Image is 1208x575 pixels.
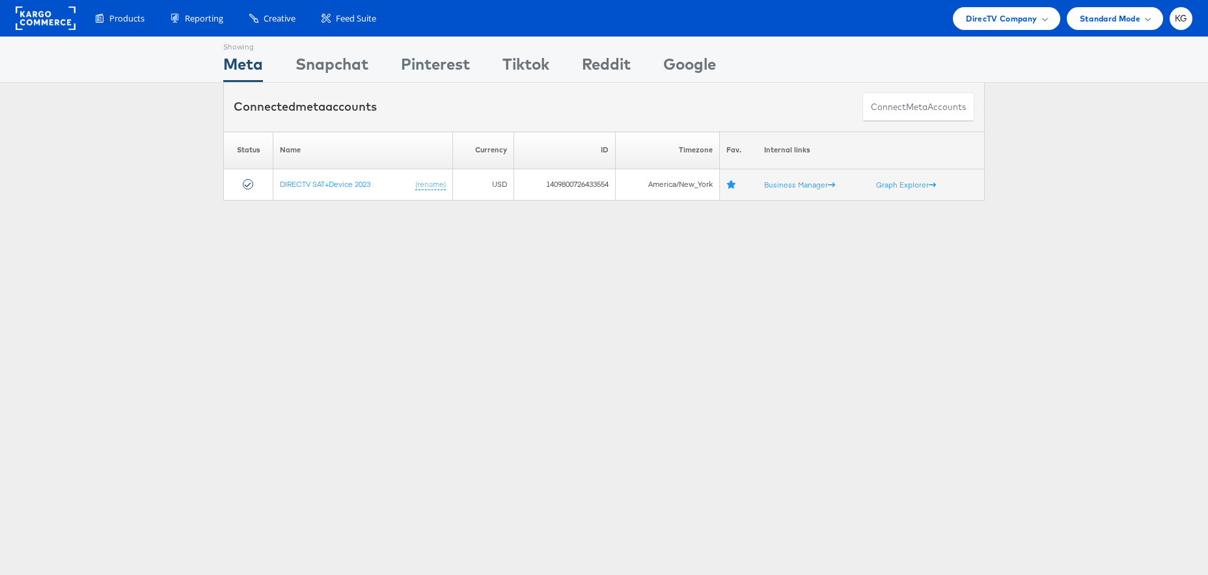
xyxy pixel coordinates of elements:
[862,92,974,122] button: ConnectmetaAccounts
[185,12,223,25] span: Reporting
[514,169,615,200] td: 1409800726433554
[109,12,144,25] span: Products
[502,53,549,82] div: Tiktok
[966,12,1037,25] span: DirecTV Company
[1175,14,1188,23] span: KG
[514,132,615,169] th: ID
[280,178,370,188] a: DIRECTV SAT+Device 2023
[1080,12,1140,25] span: Standard Mode
[273,132,453,169] th: Name
[415,178,446,189] a: (rename)
[453,169,514,200] td: USD
[224,132,273,169] th: Status
[764,179,835,189] a: Business Manager
[336,12,376,25] span: Feed Suite
[223,37,263,53] div: Showing
[223,53,263,82] div: Meta
[295,53,368,82] div: Snapchat
[295,99,325,114] span: meta
[453,132,514,169] th: Currency
[264,12,295,25] span: Creative
[876,179,936,189] a: Graph Explorer
[401,53,470,82] div: Pinterest
[582,53,631,82] div: Reddit
[615,132,719,169] th: Timezone
[663,53,716,82] div: Google
[615,169,719,200] td: America/New_York
[906,101,927,113] span: meta
[234,98,377,115] div: Connected accounts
